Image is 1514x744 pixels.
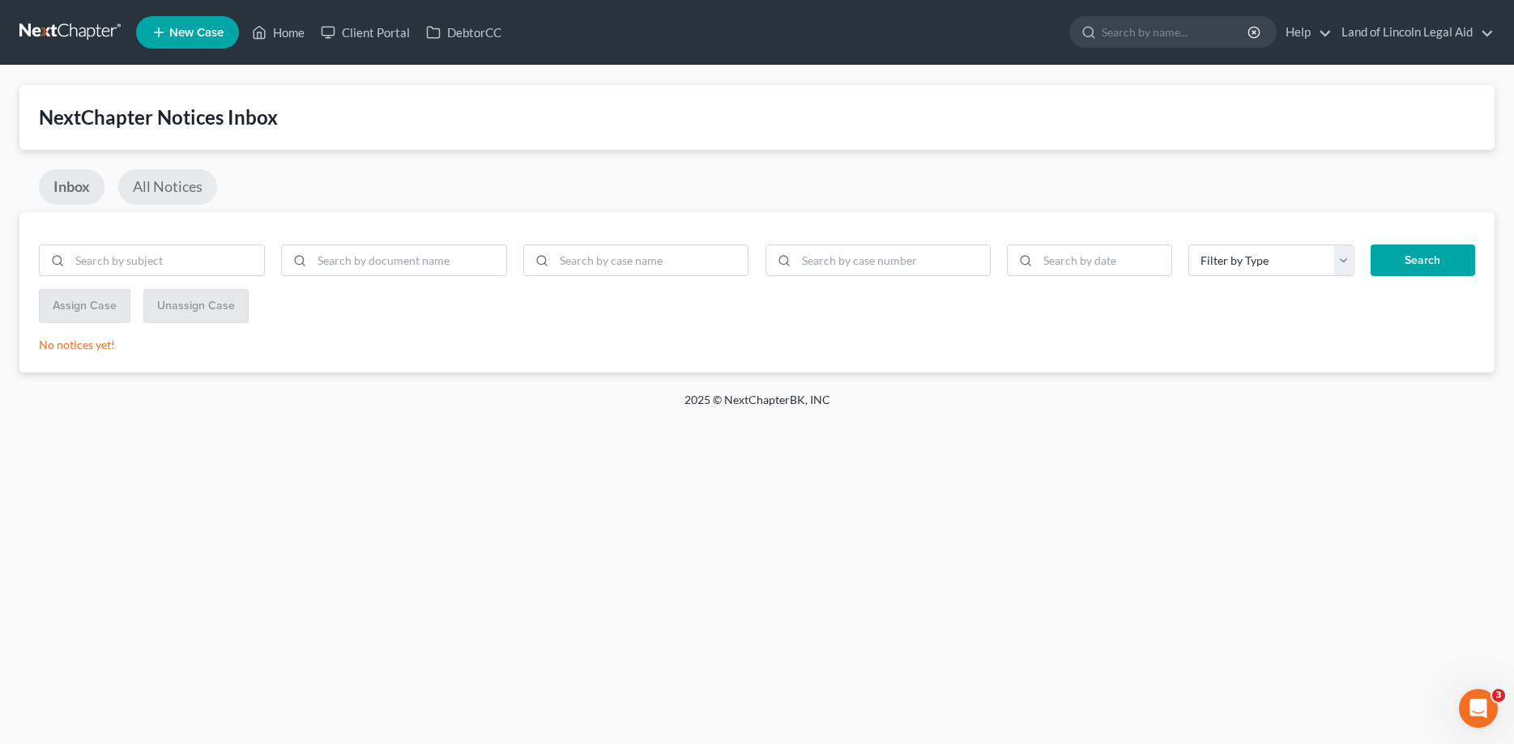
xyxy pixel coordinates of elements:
[1277,18,1332,47] a: Help
[313,18,418,47] a: Client Portal
[554,245,748,276] input: Search by case name
[39,104,1475,130] div: NextChapter Notices Inbox
[244,18,313,47] a: Home
[1492,689,1505,702] span: 3
[70,245,264,276] input: Search by subject
[118,169,217,205] a: All Notices
[1459,689,1498,728] iframe: Intercom live chat
[39,337,1475,353] p: No notices yet!
[296,392,1219,421] div: 2025 © NextChapterBK, INC
[39,169,104,205] a: Inbox
[312,245,506,276] input: Search by document name
[1371,244,1475,277] button: Search
[796,245,991,276] input: Search by case number
[1102,17,1250,47] input: Search by name...
[169,27,224,39] span: New Case
[1333,18,1494,47] a: Land of Lincoln Legal Aid
[1038,245,1171,276] input: Search by date
[418,18,510,47] a: DebtorCC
